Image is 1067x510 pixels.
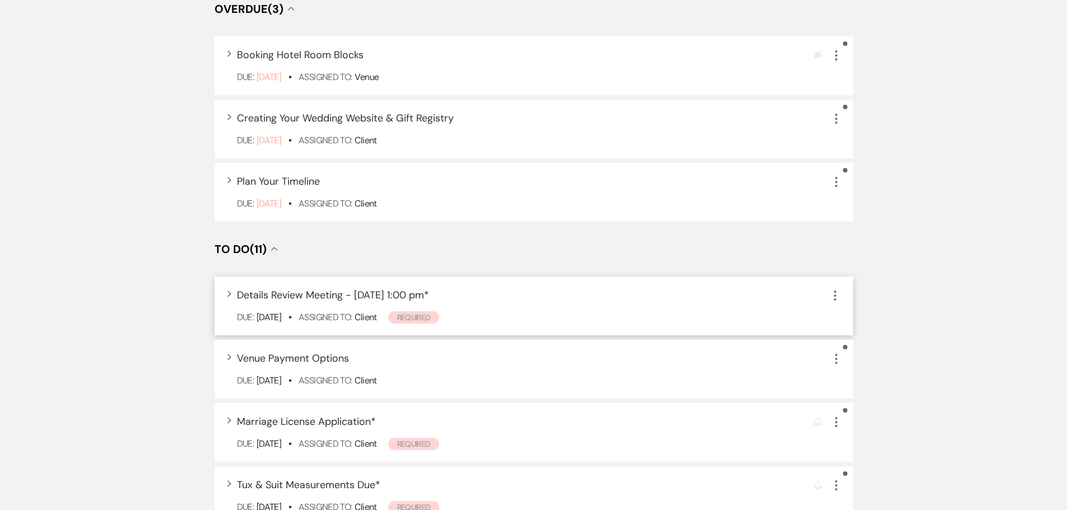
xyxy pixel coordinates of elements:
[288,198,291,209] b: •
[237,375,254,386] span: Due:
[237,48,364,62] span: Booking Hotel Room Blocks
[257,311,281,323] span: [DATE]
[257,134,281,146] span: [DATE]
[388,438,440,450] span: Required
[237,71,254,83] span: Due:
[215,2,283,16] span: Overdue (3)
[299,134,352,146] span: Assigned To:
[237,175,320,188] span: Plan Your Timeline
[237,478,380,492] span: Tux & Suit Measurements Due *
[237,417,376,427] button: Marriage License Application*
[237,290,429,300] button: Details Review Meeting - [DATE] 1:00 pm*
[288,71,291,83] b: •
[215,242,267,256] span: To Do (11)
[237,311,254,323] span: Due:
[355,311,376,323] span: Client
[355,134,376,146] span: Client
[257,438,281,450] span: [DATE]
[388,311,440,324] span: Required
[288,311,291,323] b: •
[237,113,454,123] button: Creating Your Wedding Website & Gift Registry
[288,134,291,146] b: •
[299,71,352,83] span: Assigned To:
[299,438,352,450] span: Assigned To:
[288,438,291,450] b: •
[257,375,281,386] span: [DATE]
[355,375,376,386] span: Client
[237,438,254,450] span: Due:
[355,198,376,209] span: Client
[237,111,454,125] span: Creating Your Wedding Website & Gift Registry
[237,50,364,60] button: Booking Hotel Room Blocks
[257,71,281,83] span: [DATE]
[257,198,281,209] span: [DATE]
[237,353,349,363] button: Venue Payment Options
[237,415,376,428] span: Marriage License Application *
[215,244,278,255] button: To Do(11)
[237,176,320,186] button: Plan Your Timeline
[299,198,352,209] span: Assigned To:
[355,438,376,450] span: Client
[288,375,291,386] b: •
[237,134,254,146] span: Due:
[237,480,380,490] button: Tux & Suit Measurements Due*
[237,352,349,365] span: Venue Payment Options
[237,288,429,302] span: Details Review Meeting - [DATE] 1:00 pm *
[299,311,352,323] span: Assigned To:
[215,3,295,15] button: Overdue(3)
[299,375,352,386] span: Assigned To:
[237,198,254,209] span: Due:
[355,71,379,83] span: Venue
